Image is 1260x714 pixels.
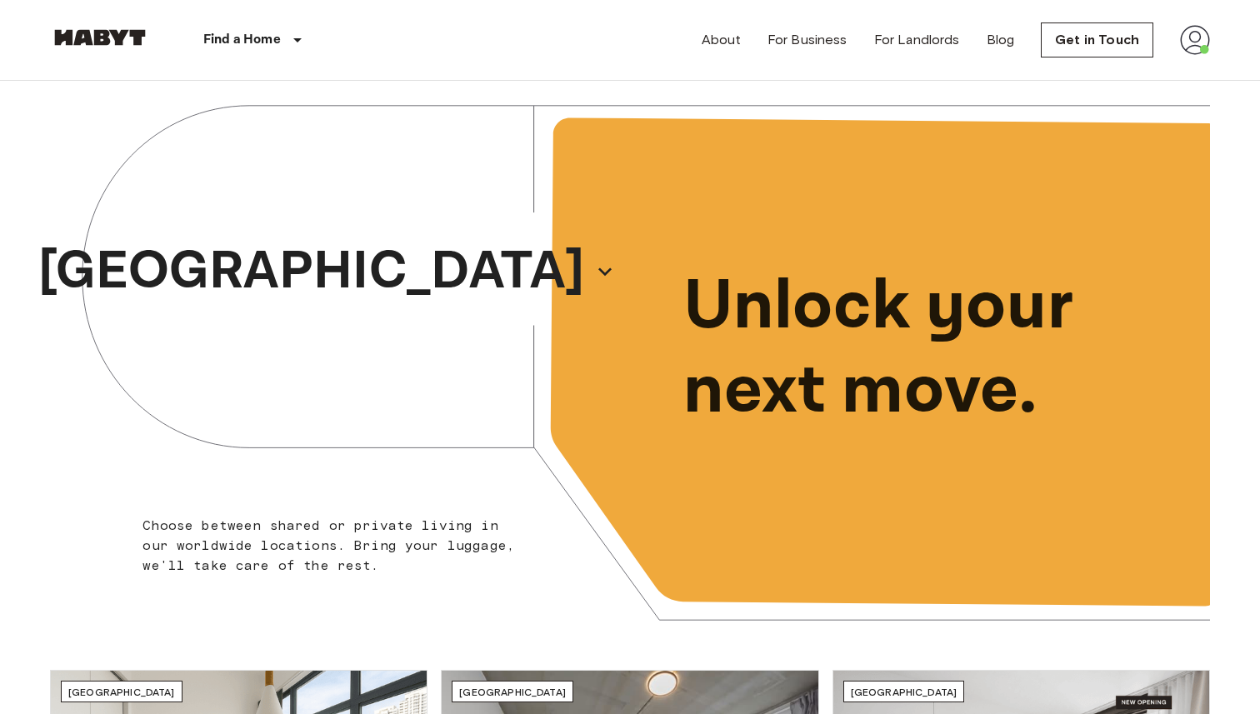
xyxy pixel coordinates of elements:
[851,686,957,698] span: [GEOGRAPHIC_DATA]
[68,686,175,698] span: [GEOGRAPHIC_DATA]
[987,30,1015,50] a: Blog
[874,30,960,50] a: For Landlords
[1041,22,1153,57] a: Get in Touch
[38,232,585,312] p: [GEOGRAPHIC_DATA]
[767,30,847,50] a: For Business
[459,686,566,698] span: [GEOGRAPHIC_DATA]
[1180,25,1210,55] img: avatar
[683,265,1183,433] p: Unlock your next move.
[702,30,741,50] a: About
[203,30,281,50] p: Find a Home
[32,227,622,317] button: [GEOGRAPHIC_DATA]
[50,29,150,46] img: Habyt
[142,516,525,576] p: Choose between shared or private living in our worldwide locations. Bring your luggage, we'll tak...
